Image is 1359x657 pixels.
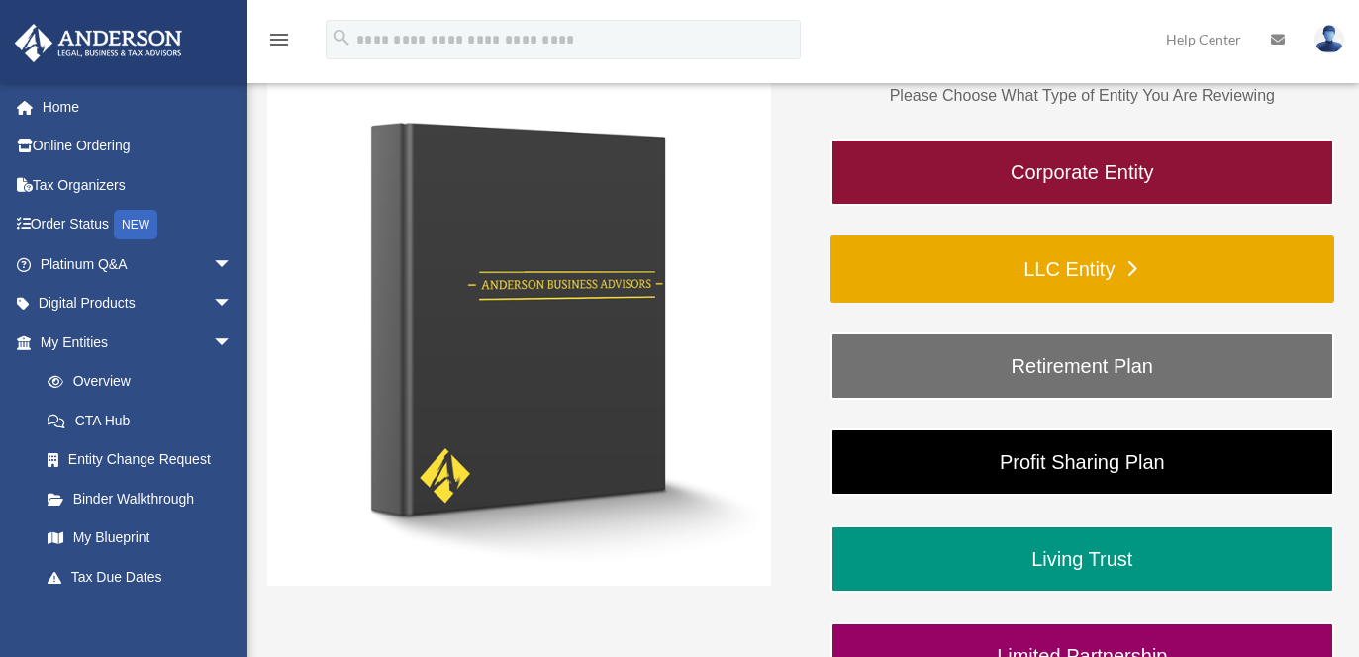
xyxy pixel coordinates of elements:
[1314,25,1344,53] img: User Pic
[28,557,262,597] a: Tax Due Dates
[331,27,352,48] i: search
[14,87,262,127] a: Home
[14,323,262,362] a: My Entitiesarrow_drop_down
[267,35,291,51] a: menu
[14,127,262,166] a: Online Ordering
[28,440,262,480] a: Entity Change Request
[14,284,262,324] a: Digital Productsarrow_drop_down
[9,24,188,62] img: Anderson Advisors Platinum Portal
[14,244,262,284] a: Platinum Q&Aarrow_drop_down
[213,284,252,325] span: arrow_drop_down
[830,525,1334,593] a: Living Trust
[830,139,1334,206] a: Corporate Entity
[830,428,1334,496] a: Profit Sharing Plan
[14,205,262,245] a: Order StatusNEW
[28,518,262,558] a: My Blueprint
[830,332,1334,400] a: Retirement Plan
[830,82,1334,110] p: Please Choose What Type of Entity You Are Reviewing
[213,244,252,285] span: arrow_drop_down
[28,479,252,518] a: Binder Walkthrough
[28,401,262,440] a: CTA Hub
[14,165,262,205] a: Tax Organizers
[830,235,1334,303] a: LLC Entity
[267,28,291,51] i: menu
[213,323,252,363] span: arrow_drop_down
[114,210,157,239] div: NEW
[28,362,262,402] a: Overview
